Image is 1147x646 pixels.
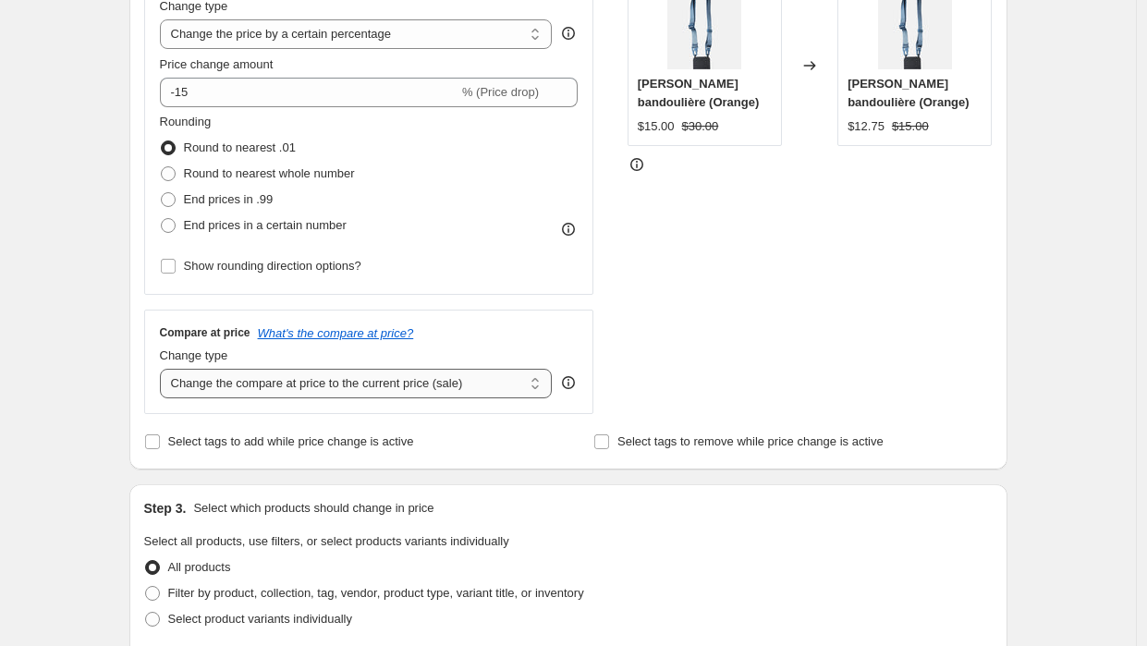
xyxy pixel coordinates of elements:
span: End prices in a certain number [184,218,347,232]
span: $15.00 [892,119,929,133]
span: Select all products, use filters, or select products variants individually [144,534,509,548]
span: [PERSON_NAME] bandoulière (Orange) [848,77,969,109]
span: $30.00 [682,119,719,133]
span: $12.75 [848,119,885,133]
span: Select tags to remove while price change is active [617,434,884,448]
p: Select which products should change in price [193,499,433,518]
span: Filter by product, collection, tag, vendor, product type, variant title, or inventory [168,586,584,600]
div: help [559,24,578,43]
h2: Step 3. [144,499,187,518]
input: -15 [160,78,458,107]
span: [PERSON_NAME] bandoulière (Orange) [638,77,759,109]
span: Rounding [160,115,212,128]
button: What's the compare at price? [258,326,414,340]
h3: Compare at price [160,325,250,340]
span: All products [168,560,231,574]
span: Round to nearest .01 [184,140,296,154]
span: Select tags to add while price change is active [168,434,414,448]
span: Select product variants individually [168,612,352,626]
span: % (Price drop) [462,85,539,99]
div: help [559,373,578,392]
span: Round to nearest whole number [184,166,355,180]
span: Show rounding direction options? [184,259,361,273]
span: Change type [160,348,228,362]
span: Price change amount [160,57,274,71]
span: $15.00 [638,119,675,133]
span: End prices in .99 [184,192,274,206]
